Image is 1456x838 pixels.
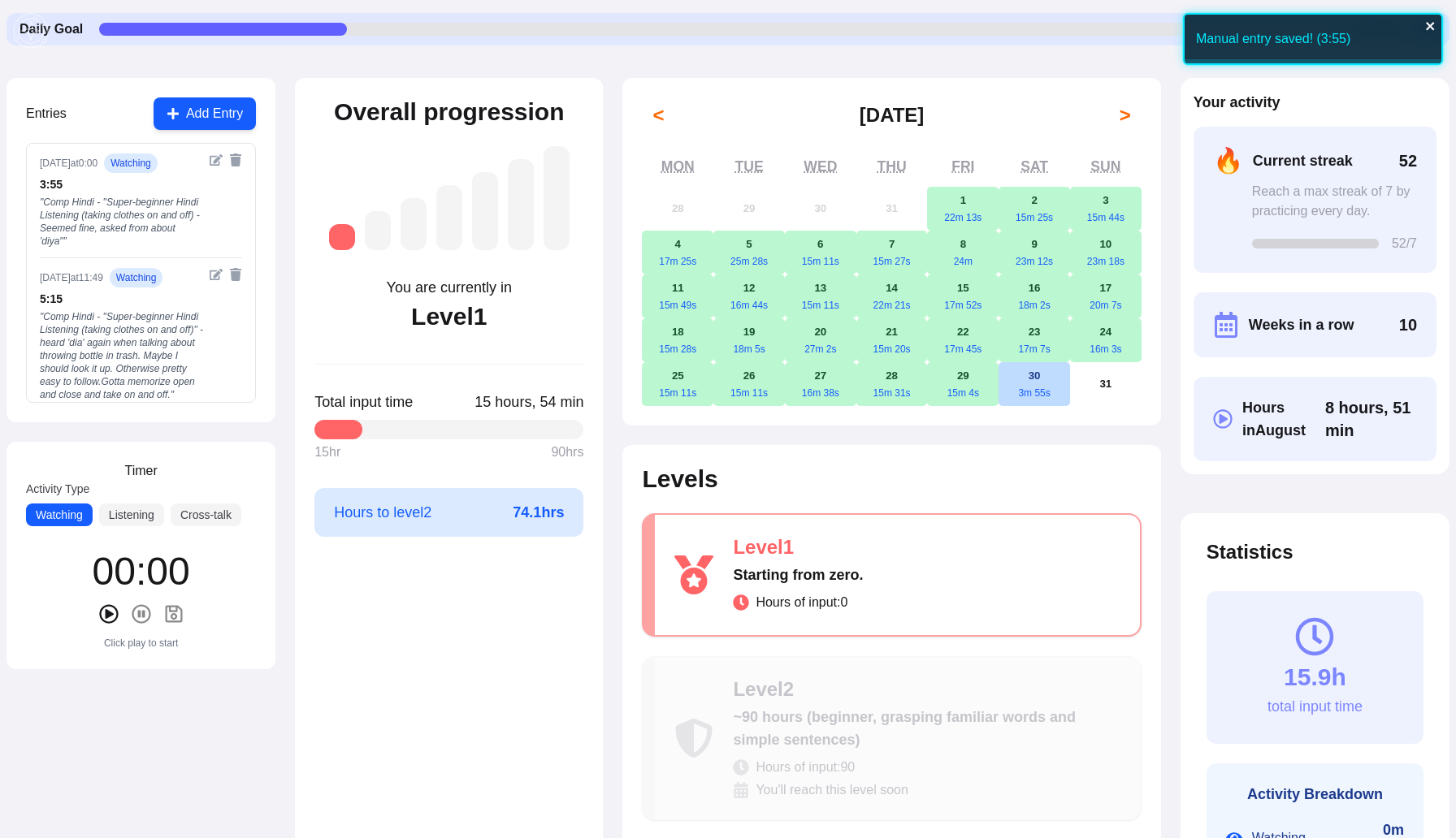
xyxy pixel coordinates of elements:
[713,187,785,231] button: July 29, 2025
[411,302,487,331] div: Level 1
[999,274,1070,318] button: August 16, 202518m 2s
[856,362,928,406] button: August 28, 202515m 31s
[642,255,713,268] div: 17m 25s
[999,362,1070,406] button: August 30, 20253m 55s
[999,299,1070,312] div: 18m 2s
[365,211,391,250] div: Level 2: ~90 hours (beginner, grasping familiar words and simple sentences)
[1099,282,1111,294] abbr: August 17, 2025
[999,187,1070,231] button: August 2, 202515m 25s
[785,231,856,274] button: August 6, 202515m 11s
[743,282,756,294] abbr: August 12, 2025
[999,387,1070,400] div: 3m 55s
[927,255,999,268] div: 24m
[957,326,969,338] abbr: August 22, 2025
[1242,396,1325,442] span: Hours in August
[785,362,856,406] button: August 27, 202516m 38s
[642,387,713,400] div: 15m 11s
[672,326,684,338] abbr: August 18, 2025
[40,291,203,307] div: 5 : 15
[1183,13,1443,65] div: Manual entry saved! (3:55)
[957,282,969,294] abbr: August 15, 2025
[756,593,847,612] span: Hours of input: 0
[999,211,1070,224] div: 15m 25s
[804,158,837,175] abbr: Wednesday
[154,97,256,130] button: Add Entry
[1031,238,1037,250] abbr: August 9, 2025
[229,153,242,166] button: Delete entry
[642,231,713,274] button: August 4, 202517m 25s
[1267,695,1363,718] div: total input time
[436,185,462,250] div: Level 4: ~525 hours (intermediate, understanding more complex conversations)
[1399,313,1417,336] span: 10
[26,104,67,123] h3: Entries
[642,274,713,318] button: August 11, 202515m 49s
[713,343,785,356] div: 18m 5s
[734,158,763,175] abbr: Tuesday
[1070,274,1142,318] button: August 17, 202520m 7s
[886,326,898,338] abbr: August 21, 2025
[551,443,583,462] span: 90 hrs
[1392,234,1417,253] span: 52 /7
[1029,282,1041,294] abbr: August 16, 2025
[124,461,157,481] h3: Timer
[733,676,1120,702] div: Level 2
[210,153,223,166] button: Edit entry
[713,362,785,406] button: August 26, 202515m 11s
[229,268,242,281] button: Delete entry
[1070,299,1142,312] div: 20m 7s
[642,362,713,406] button: August 25, 202515m 11s
[927,187,999,231] button: August 1, 202522m 13s
[785,187,856,231] button: July 30, 2025
[999,318,1070,362] button: August 23, 202517m 7s
[713,318,785,362] button: August 19, 202518m 5s
[927,362,999,406] button: August 29, 202515m 4s
[1070,187,1142,231] button: August 3, 202515m 44s
[1207,539,1423,565] h2: Statistics
[40,176,203,192] div: 3 : 55
[1070,343,1142,356] div: 16m 3s
[210,268,223,281] button: Edit entry
[1029,369,1041,382] abbr: August 30, 2025
[1109,99,1142,132] button: >
[785,343,856,356] div: 27m 2s
[171,503,241,526] button: Cross-talk
[40,271,103,284] div: [DATE] at 11:49
[40,196,203,248] div: " Comp Hindi - "Super-beginner Hindi Listening (taking clothes on and off) - Seemed fine, asked f...
[927,387,999,400] div: 15m 4s
[877,158,907,175] abbr: Thursday
[756,758,855,777] span: Hours of input: 90
[1070,231,1142,274] button: August 10, 202523m 18s
[733,706,1120,751] div: ~90 hours (beginner, grasping familiar words and simple sentences)
[733,564,1120,586] div: Starting from zero.
[642,318,713,362] button: August 18, 202515m 28s
[746,238,752,250] abbr: August 5, 2025
[856,343,928,356] div: 15m 20s
[927,318,999,362] button: August 22, 202517m 45s
[960,238,966,250] abbr: August 8, 2025
[999,231,1070,274] button: August 9, 202523m 12s
[1070,362,1142,406] button: August 31, 2025
[814,282,826,294] abbr: August 13, 2025
[713,274,785,318] button: August 12, 202516m 44s
[642,299,713,312] div: 15m 49s
[513,501,564,524] span: 74.1 hrs
[474,391,583,413] span: Click to toggle between decimal and time format
[886,369,898,382] abbr: August 28, 2025
[785,299,856,312] div: 15m 11s
[756,780,908,800] span: You'll reach this level soon
[785,387,856,400] div: 16m 38s
[642,99,674,132] button: <
[104,153,158,173] span: watching
[713,299,785,312] div: 16m 44s
[1399,149,1417,172] span: 52
[40,310,203,401] div: " Comp Hindi - "Super-beginner Hindi Listening (taking clothes on and off)" - heard 'dia' again w...
[1284,663,1346,692] div: 15.9h
[886,282,898,294] abbr: August 14, 2025
[472,172,498,250] div: Level 5: ~1,050 hours (high intermediate, understanding most everyday content)
[814,326,826,338] abbr: August 20, 2025
[1031,194,1037,206] abbr: August 2, 2025
[814,369,826,382] abbr: August 27, 2025
[713,387,785,400] div: 15m 11s
[1252,182,1417,221] div: Reach a max streak of 7 by practicing every day.
[927,231,999,274] button: August 8, 202524m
